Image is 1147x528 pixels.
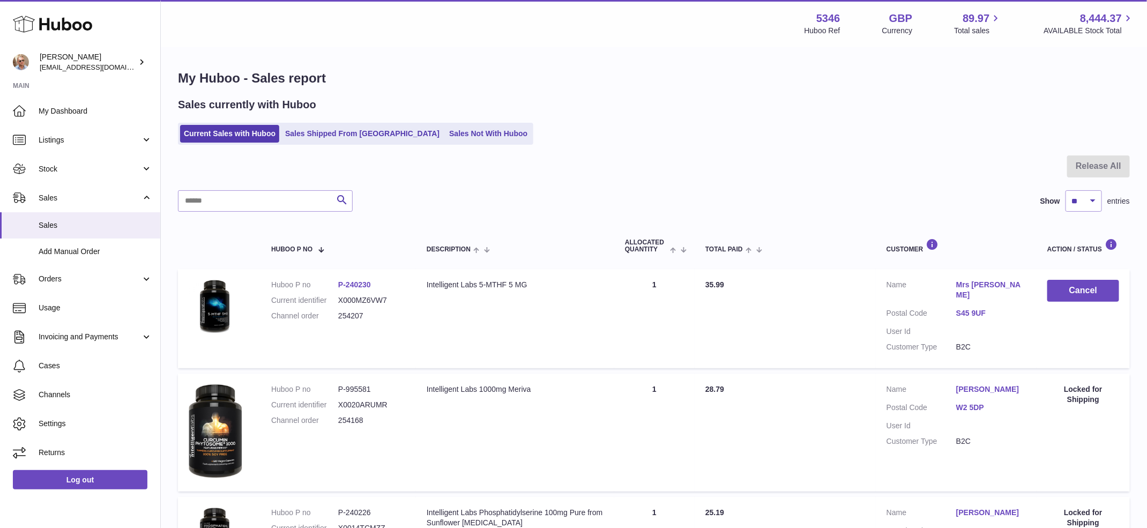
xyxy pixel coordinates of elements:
[1107,196,1130,206] span: entries
[271,280,338,290] dt: Huboo P no
[338,508,405,518] dd: P-240226
[963,11,989,26] span: 89.97
[338,400,405,410] dd: X0020ARUMR
[39,220,152,230] span: Sales
[338,384,405,395] dd: P-995581
[39,390,152,400] span: Channels
[887,508,956,520] dt: Name
[956,384,1026,395] a: [PERSON_NAME]
[956,436,1026,447] dd: B2C
[887,280,956,303] dt: Name
[882,26,913,36] div: Currency
[427,280,604,290] div: Intelligent Labs 5-MTHF 5 MG
[445,125,531,143] a: Sales Not With Huboo
[271,384,338,395] dt: Huboo P no
[39,448,152,458] span: Returns
[614,269,695,368] td: 1
[705,246,743,253] span: Total paid
[40,63,158,71] span: [EMAIL_ADDRESS][DOMAIN_NAME]
[887,308,956,321] dt: Postal Code
[805,26,840,36] div: Huboo Ref
[1047,239,1119,253] div: Action / Status
[427,246,471,253] span: Description
[956,308,1026,318] a: S45 9UF
[271,246,312,253] span: Huboo P no
[338,295,405,306] dd: X000MZ6VW7
[705,385,724,393] span: 28.79
[178,70,1130,87] h1: My Huboo - Sales report
[427,384,604,395] div: Intelligent Labs 1000mg Meriva
[338,415,405,426] dd: 254168
[705,508,724,517] span: 25.19
[956,508,1026,518] a: [PERSON_NAME]
[625,239,667,253] span: ALLOCATED Quantity
[39,164,141,174] span: Stock
[271,508,338,518] dt: Huboo P no
[887,239,1026,253] div: Customer
[1047,384,1119,405] div: Locked for Shipping
[39,303,152,313] span: Usage
[271,415,338,426] dt: Channel order
[887,384,956,397] dt: Name
[338,311,405,321] dd: 254207
[956,403,1026,413] a: W2 5DP
[39,274,141,284] span: Orders
[887,403,956,415] dt: Postal Code
[271,400,338,410] dt: Current identifier
[271,311,338,321] dt: Channel order
[189,280,242,333] img: 53461631414348.jpg
[705,280,724,289] span: 35.99
[1047,280,1119,302] button: Cancel
[816,11,840,26] strong: 5346
[180,125,279,143] a: Current Sales with Huboo
[887,421,956,431] dt: User Id
[954,26,1002,36] span: Total sales
[1044,26,1134,36] span: AVAILABLE Stock Total
[954,11,1002,36] a: 89.97 Total sales
[13,470,147,489] a: Log out
[39,106,152,116] span: My Dashboard
[956,342,1026,352] dd: B2C
[39,135,141,145] span: Listings
[39,247,152,257] span: Add Manual Order
[1044,11,1134,36] a: 8,444.37 AVAILABLE Stock Total
[1080,11,1122,26] span: 8,444.37
[889,11,912,26] strong: GBP
[338,280,371,289] a: P-240230
[1047,508,1119,528] div: Locked for Shipping
[614,374,695,492] td: 1
[40,52,136,72] div: [PERSON_NAME]
[271,295,338,306] dt: Current identifier
[1040,196,1060,206] label: Show
[281,125,443,143] a: Sales Shipped From [GEOGRAPHIC_DATA]
[39,361,152,371] span: Cases
[39,419,152,429] span: Settings
[178,98,316,112] h2: Sales currently with Huboo
[887,436,956,447] dt: Customer Type
[13,54,29,70] img: support@radoneltd.co.uk
[427,508,604,528] div: Intelligent Labs Phosphatidylserine 100mg Pure from Sunflower [MEDICAL_DATA]
[956,280,1026,300] a: Mrs [PERSON_NAME]
[39,193,141,203] span: Sales
[887,326,956,337] dt: User Id
[887,342,956,352] dt: Customer Type
[189,384,242,479] img: 1720195963.jpg
[39,332,141,342] span: Invoicing and Payments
